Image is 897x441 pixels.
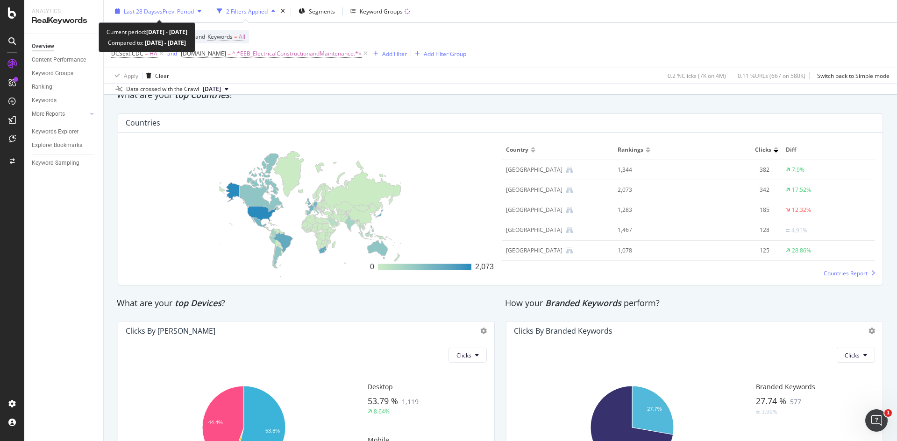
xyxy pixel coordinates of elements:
[618,146,643,154] span: Rankings
[32,55,86,65] div: Content Performance
[32,158,97,168] a: Keyword Sampling
[456,351,471,359] span: Clicks
[108,37,186,48] div: Compared to:
[792,246,811,255] div: 28.86%
[32,82,97,92] a: Ranking
[32,109,87,119] a: More Reports
[813,68,890,83] button: Switch back to Simple mode
[360,7,403,15] div: Keyword Groups
[117,89,884,101] div: What are your ?
[618,186,678,194] div: 2,073
[692,246,769,255] div: 125
[692,166,769,174] div: 382
[124,7,157,15] span: Last 28 Days
[791,226,807,235] div: 4.91%
[167,49,177,58] button: and
[32,127,97,137] a: Keywords Explorer
[692,206,769,214] div: 185
[755,146,771,154] span: Clicks
[32,96,57,105] div: Keywords
[368,395,398,406] span: 53.79 %
[402,397,419,406] span: 1,119
[647,406,662,411] text: 27.7%
[239,30,245,43] span: All
[126,118,160,127] div: Countries
[692,226,769,234] div: 128
[618,206,678,214] div: 1,283
[884,409,892,417] span: 1
[505,297,884,309] div: How your perform?
[195,33,205,41] span: and
[146,28,187,36] b: [DATE] - [DATE]
[265,428,280,434] text: 53.8%
[668,71,726,79] div: 0.2 % Clicks ( 7K on 4M )
[448,348,487,363] button: Clicks
[506,146,528,154] span: Country
[32,15,96,26] div: RealKeywords
[228,49,231,57] span: =
[506,166,562,174] div: Japan
[226,7,268,15] div: 2 Filters Applied
[181,49,226,57] span: [DOMAIN_NAME]
[424,49,466,57] div: Add Filter Group
[618,226,678,234] div: 1,467
[32,158,79,168] div: Keyword Sampling
[107,27,187,37] div: Current period:
[545,297,621,308] span: Branded Keywords
[234,33,237,41] span: =
[514,326,612,336] div: Clicks By Branded Keywords
[126,326,215,336] div: Clicks by [PERSON_NAME]
[506,226,562,234] div: South Africa
[475,261,494,273] div: 2,073
[347,4,414,19] button: Keyword Groups
[155,71,169,79] div: Clear
[208,420,223,425] text: 44.4%
[692,186,769,194] div: 342
[618,246,678,255] div: 1,078
[203,85,221,93] span: 2025 Sep. 28th
[738,71,805,79] div: 0.11 % URLs ( 667 on 580K )
[32,69,97,78] a: Keyword Groups
[792,166,804,174] div: 7.9%
[32,55,97,65] a: Content Performance
[279,7,287,16] div: times
[32,140,82,150] div: Explorer Bookmarks
[32,127,78,137] div: Keywords Explorer
[32,140,97,150] a: Explorer Bookmarks
[124,71,138,79] div: Apply
[111,49,143,57] span: DCSext.CDC
[32,69,73,78] div: Keyword Groups
[32,7,96,15] div: Analytics
[786,229,790,232] img: Equal
[149,47,157,60] span: HA
[32,96,97,105] a: Keywords
[837,348,875,363] button: Clicks
[213,4,279,19] button: 2 Filters Applied
[817,71,890,79] div: Switch back to Simple mode
[32,42,97,51] a: Overview
[175,89,229,100] span: top Countries
[506,206,562,214] div: Germany
[157,7,194,15] span: vs Prev. Period
[792,186,811,194] div: 17.52%
[145,49,148,57] span: =
[824,269,868,277] span: Countries Report
[111,68,138,83] button: Apply
[756,382,815,391] span: Branded Keywords
[32,82,52,92] div: Ranking
[295,4,339,19] button: Segments
[618,166,678,174] div: 1,344
[232,47,362,60] span: ^.*EEB_ElectricalConstructionandMaintenance.*$
[207,33,233,41] span: Keywords
[374,407,390,415] div: 8.64%
[756,395,786,406] span: 27.74 %
[411,48,466,59] button: Add Filter Group
[309,7,335,15] span: Segments
[506,186,562,194] div: United States of America
[506,246,562,255] div: France
[824,269,875,277] a: Countries Report
[368,382,393,391] span: Desktop
[370,261,374,273] div: 0
[32,109,65,119] div: More Reports
[199,84,232,95] button: [DATE]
